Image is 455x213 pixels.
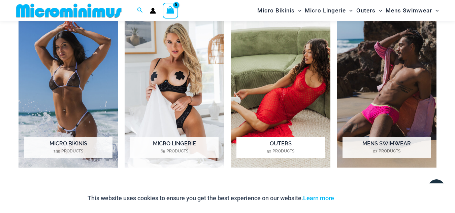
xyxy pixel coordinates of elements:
[13,3,124,18] img: MM SHOP LOGO FLAT
[163,3,178,18] a: View Shopping Cart, empty
[337,14,436,168] img: Mens Swimwear
[24,137,112,158] h2: Micro Bikinis
[24,148,112,154] mark: 199 Products
[19,14,118,168] a: Visit product category Micro Bikinis
[343,137,431,158] h2: Mens Swimwear
[137,6,143,15] a: Search icon link
[386,2,432,19] span: Mens Swimwear
[256,2,303,19] a: Micro BikinisMenu ToggleMenu Toggle
[355,2,384,19] a: OutersMenu ToggleMenu Toggle
[255,1,442,20] nav: Site Navigation
[236,137,325,158] h2: Outers
[150,8,156,14] a: Account icon link
[236,148,325,154] mark: 52 Products
[231,14,330,168] img: Outers
[295,2,301,19] span: Menu Toggle
[346,2,353,19] span: Menu Toggle
[432,2,439,19] span: Menu Toggle
[257,2,295,19] span: Micro Bikinis
[88,193,334,203] p: This website uses cookies to ensure you get the best experience on our website.
[303,194,334,202] a: Learn more
[339,190,368,206] button: Accept
[343,148,431,154] mark: 27 Products
[231,14,330,168] a: Visit product category Outers
[125,14,224,168] img: Micro Lingerie
[303,2,354,19] a: Micro LingerieMenu ToggleMenu Toggle
[130,148,219,154] mark: 65 Products
[130,137,219,158] h2: Micro Lingerie
[125,14,224,168] a: Visit product category Micro Lingerie
[19,14,118,168] img: Micro Bikinis
[376,2,382,19] span: Menu Toggle
[337,14,436,168] a: Visit product category Mens Swimwear
[356,2,376,19] span: Outers
[384,2,441,19] a: Mens SwimwearMenu ToggleMenu Toggle
[305,2,346,19] span: Micro Lingerie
